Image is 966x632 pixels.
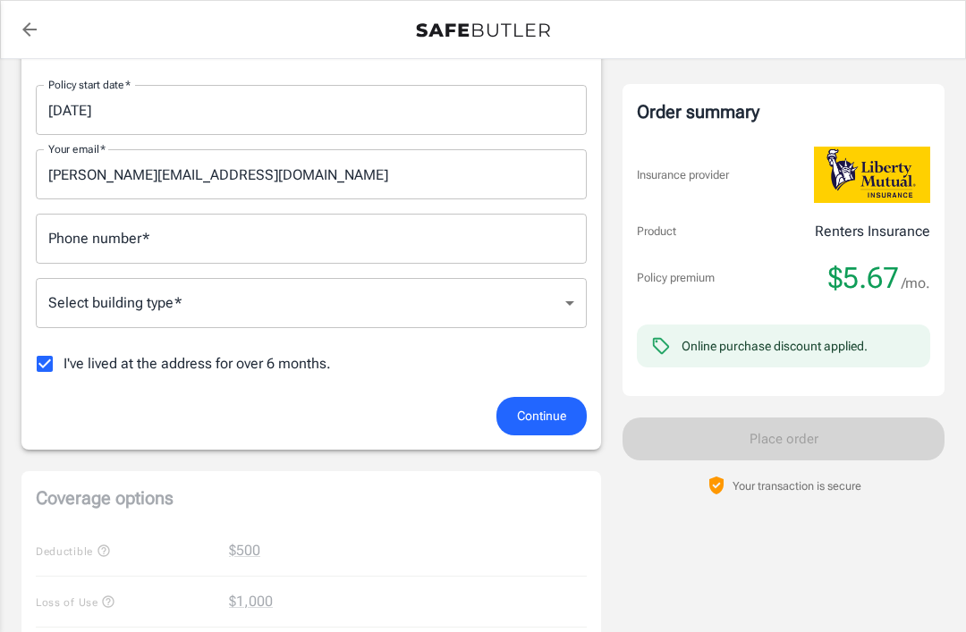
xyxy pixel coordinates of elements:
span: $5.67 [828,260,899,296]
input: Enter number [36,214,587,264]
div: Order summary [637,98,930,125]
label: Policy start date [48,77,131,92]
button: Continue [496,397,587,435]
div: Online purchase discount applied. [682,337,868,355]
p: Product [637,223,676,240]
label: Your email [48,141,106,156]
p: Policy premium [637,269,715,287]
img: Back to quotes [416,23,550,38]
input: Enter email [36,149,587,199]
a: back to quotes [12,12,47,47]
span: I've lived at the address for over 6 months. [64,353,331,375]
span: Continue [517,405,566,427]
p: Insurance provider [637,166,729,184]
p: Your transaction is secure [733,477,861,494]
img: Liberty Mutual [814,147,930,203]
span: /mo. [902,271,930,296]
p: Renters Insurance [815,221,930,242]
input: Choose date, selected date is Aug 30, 2025 [36,85,574,135]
